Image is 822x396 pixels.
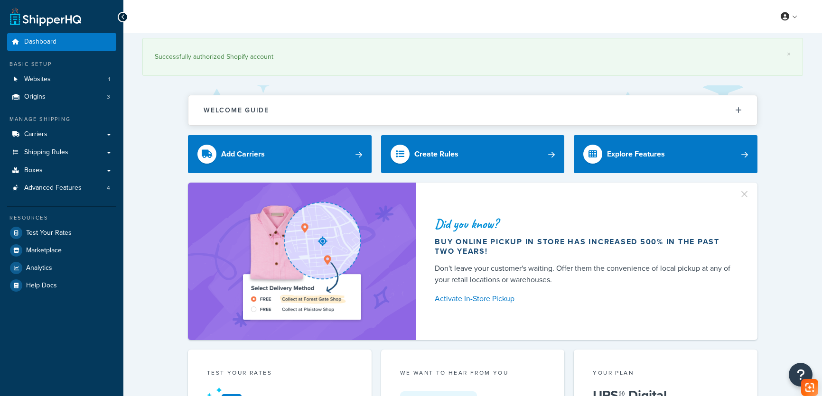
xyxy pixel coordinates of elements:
span: Carriers [24,130,47,138]
a: Test Your Rates [7,224,116,241]
div: Add Carriers [221,147,265,161]
span: Analytics [26,264,52,272]
img: ad-shirt-map-b0359fc47e01cab431d101c4b569394f6a03f54285957d908178d52f29eb9668.png [216,197,388,326]
a: Carriers [7,126,116,143]
a: Analytics [7,259,116,276]
li: Websites [7,71,116,88]
a: Add Carriers [188,135,372,173]
span: Test Your Rates [26,229,72,237]
a: Explore Features [574,135,757,173]
a: Marketplace [7,242,116,259]
div: Create Rules [414,147,458,161]
div: Basic Setup [7,60,116,68]
button: Welcome Guide [188,95,757,125]
div: Test your rates [207,368,353,379]
span: Advanced Features [24,184,82,192]
div: Did you know? [435,217,735,230]
div: Manage Shipping [7,115,116,123]
a: Boxes [7,162,116,179]
div: Buy online pickup in store has increased 500% in the past two years! [435,237,735,256]
button: Open Resource Center [789,363,813,387]
span: Boxes [24,166,43,175]
span: Marketplace [26,247,62,255]
h2: Welcome Guide [204,107,269,114]
a: Shipping Rules [7,144,116,161]
div: Explore Features [607,147,665,161]
span: 1 [108,75,110,83]
span: Dashboard [24,38,56,46]
a: Help Docs [7,277,116,294]
div: Your Plan [593,368,738,379]
div: Resources [7,214,116,222]
span: Websites [24,75,51,83]
div: Successfully authorized Shopify account [155,50,791,64]
li: Origins [7,88,116,106]
a: Dashboard [7,33,116,51]
span: 3 [107,93,110,101]
span: Origins [24,93,46,101]
span: Help Docs [26,282,57,290]
a: Create Rules [381,135,565,173]
a: Origins3 [7,88,116,106]
span: Shipping Rules [24,148,68,157]
span: 4 [107,184,110,192]
a: × [787,50,791,58]
div: Don't leave your customer's waiting. Offer them the convenience of local pickup at any of your re... [435,263,735,285]
li: Advanced Features [7,179,116,197]
a: Advanced Features4 [7,179,116,197]
a: Activate In-Store Pickup [435,292,735,305]
p: we want to hear from you [400,368,546,377]
a: Websites1 [7,71,116,88]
